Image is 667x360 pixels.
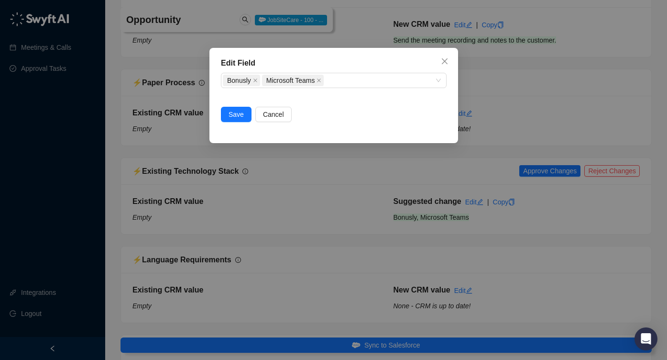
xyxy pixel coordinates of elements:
span: Bonusly [223,75,260,86]
span: close [252,78,257,83]
span: Microsoft Teams [262,75,324,86]
span: Bonusly [227,75,251,86]
button: Close [437,54,452,69]
span: close [441,57,448,65]
span: Save [229,109,244,120]
span: close [317,78,321,83]
span: Microsoft Teams [266,75,315,86]
button: Cancel [255,107,291,122]
div: Edit Field [221,57,447,69]
span: Cancel [262,109,284,120]
div: Open Intercom Messenger [634,327,657,350]
button: Save [221,107,251,122]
